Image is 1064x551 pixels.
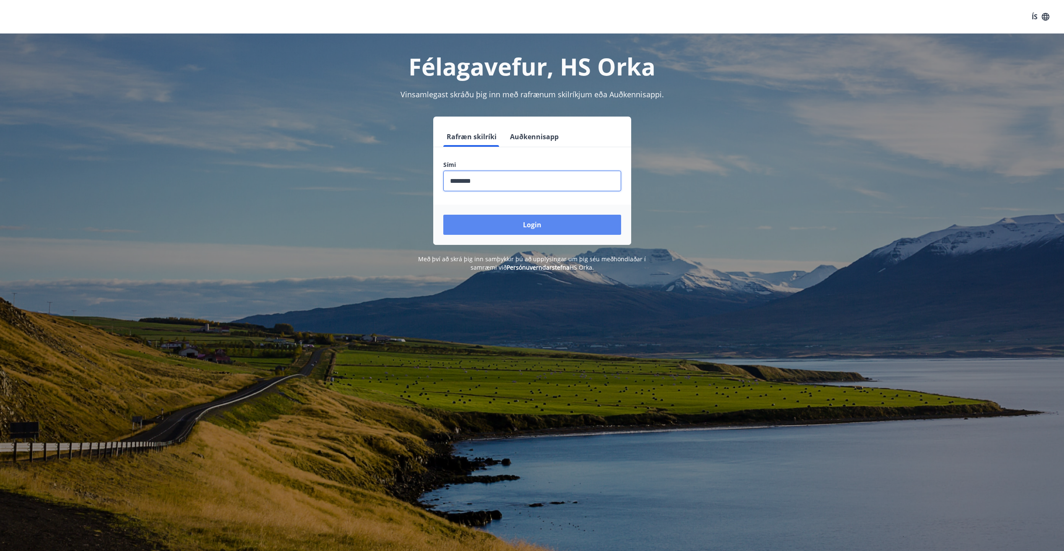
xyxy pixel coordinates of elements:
[443,161,621,169] label: Sími
[418,255,646,271] span: Með því að skrá þig inn samþykkir þú að upplýsingar um þig séu meðhöndlaðar í samræmi við HS Orka.
[507,263,570,271] a: Persónuverndarstefna
[401,89,664,99] span: Vinsamlegast skráðu þig inn með rafrænum skilríkjum eða Auðkennisappi.
[1027,9,1054,24] button: ÍS
[443,215,621,235] button: Login
[443,127,500,147] button: Rafræn skilríki
[240,50,824,82] h1: Félagavefur, HS Orka
[507,127,562,147] button: Auðkennisapp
